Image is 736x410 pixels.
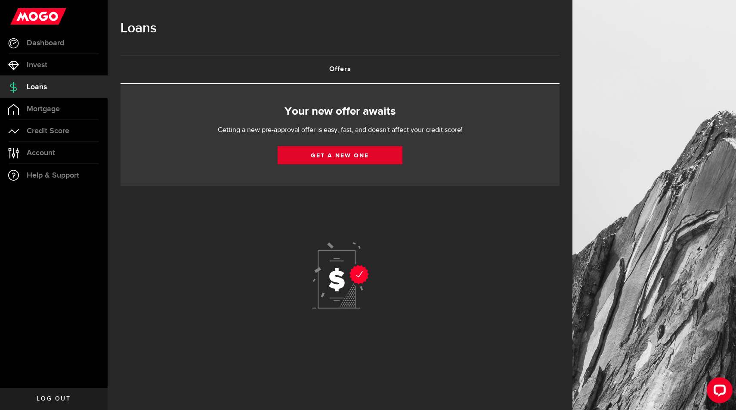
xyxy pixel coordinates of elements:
span: Dashboard [27,39,64,47]
p: Getting a new pre-approval offer is easy, fast, and doesn't affect your credit score! [192,125,489,135]
span: Help & Support [27,172,79,179]
span: Log out [37,396,71,402]
span: Credit Score [27,127,69,135]
iframe: LiveChat chat widget [700,374,736,410]
span: Account [27,149,55,157]
span: Mortgage [27,105,60,113]
span: Loans [27,83,47,91]
a: Get a new one [278,146,402,164]
h2: Your new offer awaits [133,103,547,121]
span: Invest [27,61,47,69]
a: Offers [121,56,560,83]
h1: Loans [121,17,560,40]
ul: Tabs Navigation [121,55,560,84]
